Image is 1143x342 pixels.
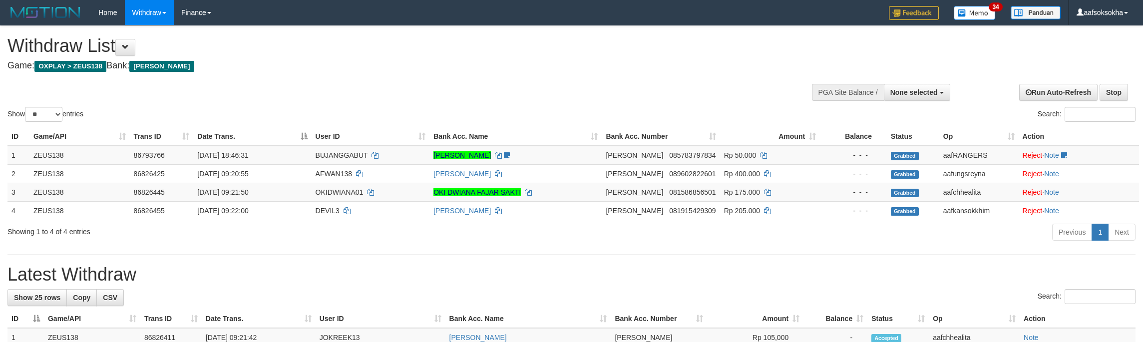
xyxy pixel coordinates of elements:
[1023,151,1043,159] a: Reject
[1019,164,1139,183] td: ·
[1100,84,1128,101] a: Stop
[29,164,130,183] td: ZEUS138
[134,188,165,196] span: 86826445
[1038,289,1136,304] label: Search:
[939,183,1019,201] td: aafchhealita
[1020,310,1136,328] th: Action
[1044,188,1059,196] a: Note
[7,265,1136,285] h1: Latest Withdraw
[812,84,884,101] div: PGA Site Balance /
[7,289,67,306] a: Show 25 rows
[73,294,90,302] span: Copy
[891,207,919,216] span: Grabbed
[25,107,62,122] select: Showentries
[7,107,83,122] label: Show entries
[316,207,340,215] span: DEVIL3
[724,188,760,196] span: Rp 175.000
[1044,170,1059,178] a: Note
[197,170,248,178] span: [DATE] 09:20:55
[1044,151,1059,159] a: Note
[134,151,165,159] span: 86793766
[707,310,803,328] th: Amount: activate to sort column ascending
[724,151,757,159] span: Rp 50.000
[312,127,430,146] th: User ID: activate to sort column ascending
[29,201,130,220] td: ZEUS138
[134,170,165,178] span: 86826425
[316,170,352,178] span: AFWAN138
[724,170,760,178] span: Rp 400.000
[130,127,194,146] th: Trans ID: activate to sort column ascending
[669,207,716,215] span: Copy 081915429309 to clipboard
[316,310,445,328] th: User ID: activate to sort column ascending
[891,152,919,160] span: Grabbed
[7,146,29,165] td: 1
[1019,127,1139,146] th: Action
[7,201,29,220] td: 4
[1092,224,1109,241] a: 1
[316,188,364,196] span: OKIDWIANA01
[1024,334,1039,342] a: Note
[1023,188,1043,196] a: Reject
[429,127,602,146] th: Bank Acc. Name: activate to sort column ascending
[316,151,368,159] span: BUJANGGABUT
[140,310,202,328] th: Trans ID: activate to sort column ascending
[129,61,194,72] span: [PERSON_NAME]
[615,334,672,342] span: [PERSON_NAME]
[66,289,97,306] a: Copy
[669,170,716,178] span: Copy 089602822601 to clipboard
[939,201,1019,220] td: aafkansokkhim
[891,189,919,197] span: Grabbed
[202,310,316,328] th: Date Trans.: activate to sort column ascending
[1052,224,1092,241] a: Previous
[433,188,521,196] a: OKI DWIANA FAJAR SAKTI
[197,207,248,215] span: [DATE] 09:22:00
[606,188,663,196] span: [PERSON_NAME]
[7,223,469,237] div: Showing 1 to 4 of 4 entries
[7,61,752,71] h4: Game: Bank:
[939,146,1019,165] td: aafRANGERS
[824,206,883,216] div: - - -
[1065,107,1136,122] input: Search:
[14,294,60,302] span: Show 25 rows
[44,310,140,328] th: Game/API: activate to sort column ascending
[606,170,663,178] span: [PERSON_NAME]
[29,127,130,146] th: Game/API: activate to sort column ascending
[193,127,311,146] th: Date Trans.: activate to sort column descending
[824,187,883,197] div: - - -
[606,151,663,159] span: [PERSON_NAME]
[7,36,752,56] h1: Withdraw List
[7,164,29,183] td: 2
[669,188,716,196] span: Copy 081586856501 to clipboard
[820,127,887,146] th: Balance
[606,207,663,215] span: [PERSON_NAME]
[720,127,820,146] th: Amount: activate to sort column ascending
[887,127,939,146] th: Status
[602,127,720,146] th: Bank Acc. Number: activate to sort column ascending
[433,207,491,215] a: [PERSON_NAME]
[1044,207,1059,215] a: Note
[7,127,29,146] th: ID
[939,127,1019,146] th: Op: activate to sort column ascending
[29,146,130,165] td: ZEUS138
[989,2,1002,11] span: 34
[890,88,938,96] span: None selected
[7,310,44,328] th: ID: activate to sort column descending
[1019,84,1098,101] a: Run Auto-Refresh
[1019,146,1139,165] td: ·
[954,6,996,20] img: Button%20Memo.svg
[1023,170,1043,178] a: Reject
[939,164,1019,183] td: aafungsreyna
[724,207,760,215] span: Rp 205.000
[803,310,867,328] th: Balance: activate to sort column ascending
[867,310,929,328] th: Status: activate to sort column ascending
[1108,224,1136,241] a: Next
[103,294,117,302] span: CSV
[433,151,491,159] a: [PERSON_NAME]
[7,183,29,201] td: 3
[669,151,716,159] span: Copy 085783797834 to clipboard
[1019,201,1139,220] td: ·
[929,310,1020,328] th: Op: activate to sort column ascending
[884,84,950,101] button: None selected
[449,334,507,342] a: [PERSON_NAME]
[889,6,939,20] img: Feedback.jpg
